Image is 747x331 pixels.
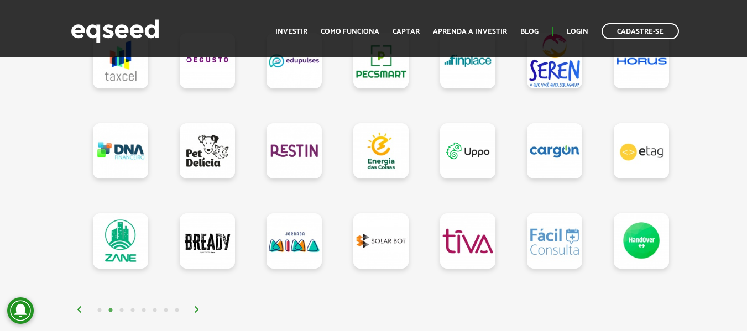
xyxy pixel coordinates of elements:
a: DNA Financeiro [93,123,148,178]
a: Investir [275,28,307,35]
a: Cadastre-se [602,23,679,39]
a: Captar [393,28,420,35]
a: Jornada Mima [267,213,322,269]
a: Degusto Brands [180,33,235,88]
img: arrow%20right.svg [194,306,200,313]
a: Fácil Consulta [527,213,582,269]
img: arrow%20left.svg [76,306,83,313]
a: Taxcel [93,33,148,88]
a: Finplace [440,33,495,88]
img: EqSeed [71,17,159,46]
a: Como funciona [321,28,379,35]
a: Zane [93,213,148,269]
button: 3 of 4 [116,305,127,316]
a: Restin [267,123,322,178]
a: Seren [527,33,582,88]
button: 6 of 4 [149,305,160,316]
a: Energia das Coisas [353,123,409,178]
a: HORUS [614,33,669,88]
a: HandOver [614,213,669,269]
a: Pecsmart [353,33,409,88]
a: Etag Digital [614,123,669,178]
button: 4 of 4 [127,305,138,316]
a: Tiva [440,213,495,269]
a: Uppo [440,123,495,178]
a: CargOn [527,123,582,178]
button: 1 of 4 [94,305,105,316]
button: 7 of 4 [160,305,171,316]
a: Login [567,28,588,35]
button: 2 of 4 [105,305,116,316]
button: 5 of 4 [138,305,149,316]
a: Edupulses [267,33,322,88]
a: Solar Bot [353,213,409,269]
a: Aprenda a investir [433,28,507,35]
a: Blog [520,28,539,35]
a: Bready [180,213,235,269]
a: Pet Delícia [180,123,235,178]
button: 8 of 4 [171,305,182,316]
